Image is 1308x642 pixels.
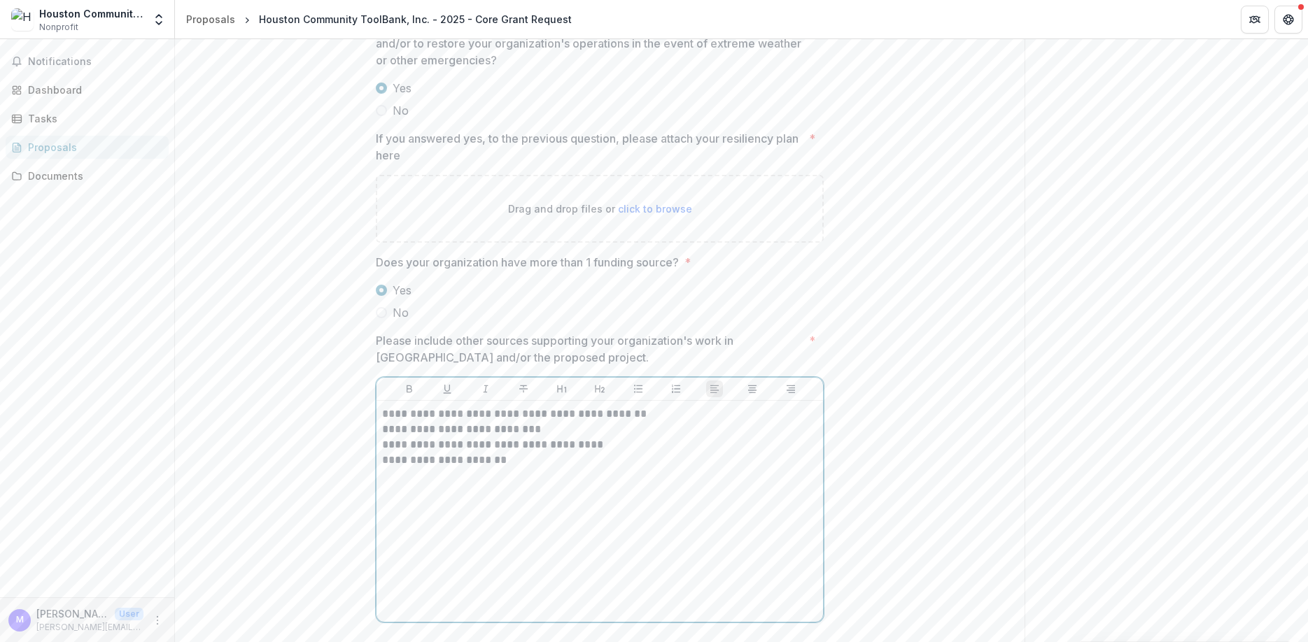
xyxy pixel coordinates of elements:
p: If you answered yes, to the previous question, please attach your resiliency plan here [376,130,803,164]
div: Houston Community ToolBank, Inc. [39,6,143,21]
button: More [149,612,166,629]
button: Align Right [782,380,799,397]
p: Drag and drop files or [508,201,692,216]
span: Yes [393,80,412,97]
div: Documents [28,169,157,183]
button: Ordered List [668,380,684,397]
button: Bullet List [630,380,647,397]
a: Documents [6,164,169,187]
button: Align Left [706,380,723,397]
p: [PERSON_NAME][EMAIL_ADDRESS][PERSON_NAME][DOMAIN_NAME] [36,606,109,621]
div: Proposals [186,12,235,27]
div: Proposals [28,140,157,155]
button: Open entity switcher [149,6,169,34]
a: Dashboard [6,78,169,101]
p: User [115,608,143,620]
button: Heading 1 [554,380,570,397]
nav: breadcrumb [181,9,577,29]
button: Heading 2 [591,380,608,397]
div: Houston Community ToolBank, Inc. - 2025 - Core Grant Request [259,12,572,27]
p: [PERSON_NAME][EMAIL_ADDRESS][PERSON_NAME][DOMAIN_NAME] [36,621,143,634]
div: Tasks [28,111,157,126]
button: Strike [515,380,532,397]
button: Italicize [477,380,494,397]
p: Does your organization have more than 1 funding source? [376,254,679,271]
button: Align Center [744,380,761,397]
button: Partners [1241,6,1269,34]
img: Houston Community ToolBank, Inc. [11,8,34,31]
button: Get Help [1274,6,1302,34]
a: Proposals [181,9,241,29]
span: Yes [393,282,412,299]
span: No [393,102,409,119]
div: Dashboard [28,83,157,97]
span: Nonprofit [39,21,78,34]
a: Proposals [6,136,169,159]
span: click to browse [618,203,692,215]
button: Notifications [6,50,169,73]
button: Bold [401,380,418,397]
p: Does your organization have a resiliency plan to offer disaster response services and/or to resto... [376,18,803,69]
button: Underline [439,380,456,397]
p: Please include other sources supporting your organization's work in [GEOGRAPHIC_DATA] and/or the ... [376,332,803,366]
div: megan.roiz@toolbank.org [16,615,24,625]
span: Notifications [28,56,163,68]
span: No [393,304,409,321]
a: Tasks [6,107,169,130]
